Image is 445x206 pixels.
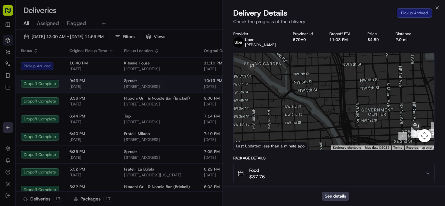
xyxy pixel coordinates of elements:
div: Start new chat [22,62,107,69]
span: Delivery Details [233,8,287,18]
span: API Documentation [62,94,105,101]
span: Map data ©2025 [365,146,389,149]
div: Dropoff ETA [329,31,357,36]
a: 📗Knowledge Base [4,92,52,103]
img: Nash [7,7,20,20]
input: Got a question? Start typing here... [17,42,117,49]
div: Provider Id [293,31,319,36]
img: uber-new-logo.jpeg [233,37,244,48]
a: Powered byPylon [46,110,79,115]
p: Welcome 👋 [7,26,119,36]
div: Price [367,31,385,36]
p: Check the progress of the delivery [233,18,435,25]
button: Start new chat [111,64,119,72]
div: Distance [395,31,418,36]
span: Knowledge Base [13,94,50,101]
div: 2.0 mi [395,37,418,42]
span: $37.76 [249,173,265,180]
div: 📗 [7,95,12,100]
a: Report a map error [406,146,432,149]
span: [PERSON_NAME] [245,42,276,48]
div: $4.89 [367,37,385,42]
span: Food [249,167,265,173]
span: Pylon [65,110,79,115]
button: Food$37.76 [234,163,434,184]
div: 💻 [55,95,60,100]
button: See details [322,192,349,201]
p: Uber [245,37,276,42]
div: 3 [431,122,439,131]
div: Last Updated: less than a minute ago [234,142,308,150]
div: 4 [411,127,419,136]
img: Google [235,142,257,150]
div: Provider [233,31,282,36]
div: 1 [398,132,407,140]
button: 679A0 [293,37,306,42]
button: Map camera controls [418,129,431,142]
div: 11:08 PM [329,37,357,42]
a: 💻API Documentation [52,92,107,103]
div: 6 [411,130,420,138]
a: Open this area in Google Maps (opens a new window) [235,142,257,150]
button: Keyboard shortcuts [333,145,361,150]
div: Package Details [233,156,435,161]
div: We're available if you need us! [22,69,82,74]
img: 1736555255976-a54dd68f-1ca7-489b-9aae-adbdc363a1c4 [7,62,18,74]
a: Terms (opens in new tab) [393,146,402,149]
div: 2 [429,129,437,138]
